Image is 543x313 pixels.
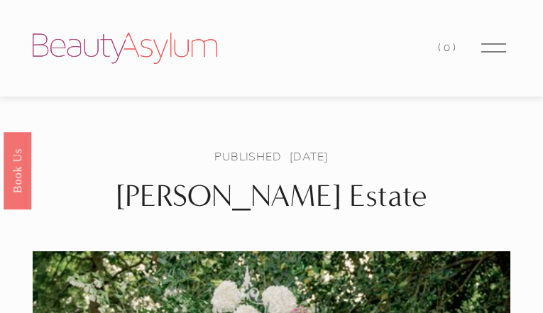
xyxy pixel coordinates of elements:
span: [DATE] [290,148,329,164]
span: 0 [444,41,453,54]
a: Book Us [4,131,31,209]
span: ( [438,41,444,54]
h1: [PERSON_NAME] Estate [33,177,510,214]
a: 0 items in cart [438,38,458,57]
img: Beauty Asylum | Bridal Hair &amp; Makeup Charlotte &amp; Atlanta [33,33,217,64]
span: ) [453,41,459,54]
a: Published [214,148,281,164]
